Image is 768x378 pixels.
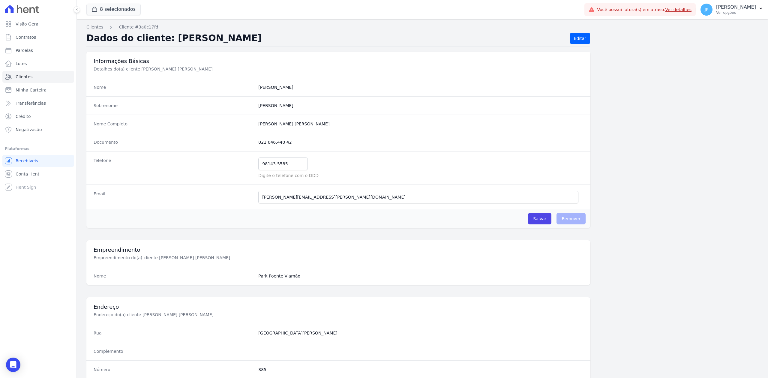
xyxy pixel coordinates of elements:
nav: Breadcrumb [86,24,758,30]
dd: 021.646.440 42 [258,139,583,145]
h3: Empreendimento [94,246,583,253]
a: Cliente #3a0c17fd [119,24,158,30]
dt: Nome [94,84,253,90]
a: Ver detalhes [665,7,692,12]
a: Contratos [2,31,74,43]
a: Parcelas [2,44,74,56]
div: Open Intercom Messenger [6,358,20,372]
a: Conta Hent [2,168,74,180]
span: Transferências [16,100,46,106]
dt: Telefone [94,157,253,178]
button: JP [PERSON_NAME] Ver opções [696,1,768,18]
dd: 385 [258,367,583,373]
a: Clientes [86,24,103,30]
span: Conta Hent [16,171,39,177]
h2: Dados do cliente: [PERSON_NAME] [86,33,565,44]
dt: Rua [94,330,253,336]
span: Negativação [16,127,42,133]
dt: Nome [94,273,253,279]
dd: [PERSON_NAME] [PERSON_NAME] [258,121,583,127]
input: Salvar [528,213,551,224]
a: Transferências [2,97,74,109]
p: [PERSON_NAME] [716,4,756,10]
p: Digite o telefone com o DDD [258,172,583,178]
p: Detalhes do(a) cliente [PERSON_NAME] [PERSON_NAME] [94,66,295,72]
span: JP [705,7,709,12]
span: Clientes [16,74,32,80]
dt: Email [94,191,253,203]
a: Negativação [2,124,74,136]
p: Ver opções [716,10,756,15]
h3: Informações Básicas [94,58,583,65]
span: Recebíveis [16,158,38,164]
h3: Endereço [94,303,583,310]
p: Endereço do(a) cliente [PERSON_NAME] [PERSON_NAME] [94,312,295,318]
a: Clientes [2,71,74,83]
dd: [PERSON_NAME] [258,84,583,90]
dt: Complemento [94,348,253,354]
button: 8 selecionados [86,4,141,15]
span: Crédito [16,113,31,119]
span: Lotes [16,61,27,67]
a: Editar [570,33,590,44]
dt: Documento [94,139,253,145]
span: Visão Geral [16,21,40,27]
span: Parcelas [16,47,33,53]
span: Contratos [16,34,36,40]
div: Plataformas [5,145,72,152]
a: Recebíveis [2,155,74,167]
dt: Número [94,367,253,373]
dd: Park Poente Viamão [258,273,583,279]
span: Você possui fatura(s) em atraso. [597,7,691,13]
dt: Nome Completo [94,121,253,127]
span: Minha Carteira [16,87,46,93]
a: Visão Geral [2,18,74,30]
span: Remover [556,213,586,224]
a: Lotes [2,58,74,70]
a: Crédito [2,110,74,122]
dd: [GEOGRAPHIC_DATA][PERSON_NAME] [258,330,583,336]
p: Empreendimento do(a) cliente [PERSON_NAME] [PERSON_NAME] [94,255,295,261]
a: Minha Carteira [2,84,74,96]
dd: [PERSON_NAME] [258,103,583,109]
dt: Sobrenome [94,103,253,109]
